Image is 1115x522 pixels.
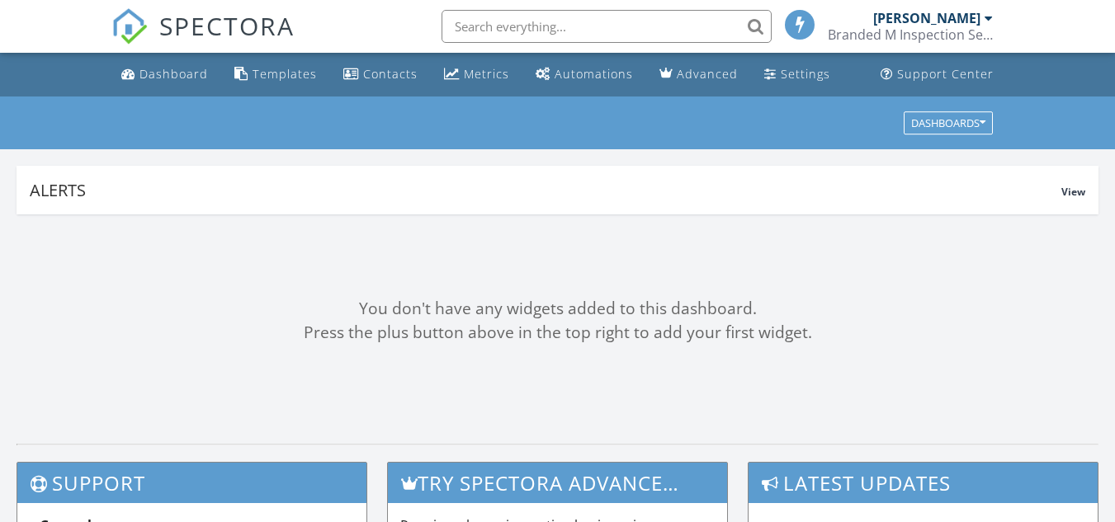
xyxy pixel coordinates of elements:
span: View [1061,185,1085,199]
a: Settings [758,59,837,90]
div: Automations [555,66,633,82]
h3: Latest Updates [749,463,1098,503]
div: [PERSON_NAME] [873,10,980,26]
div: You don't have any widgets added to this dashboard. [17,297,1098,321]
input: Search everything... [442,10,772,43]
div: Settings [781,66,830,82]
div: Alerts [30,179,1061,201]
a: Templates [228,59,324,90]
h3: Support [17,463,366,503]
a: Contacts [337,59,424,90]
div: Metrics [464,66,509,82]
div: Advanced [677,66,738,82]
a: SPECTORA [111,22,295,57]
div: Support Center [897,66,994,82]
a: Advanced [653,59,744,90]
div: Contacts [363,66,418,82]
img: The Best Home Inspection Software - Spectora [111,8,148,45]
span: SPECTORA [159,8,295,43]
div: Dashboard [139,66,208,82]
div: Press the plus button above in the top right to add your first widget. [17,321,1098,345]
div: Branded M Inspection Services [828,26,993,43]
a: Dashboard [115,59,215,90]
div: Dashboards [911,117,985,129]
a: Metrics [437,59,516,90]
h3: Try spectora advanced [DATE] [388,463,727,503]
a: Automations (Basic) [529,59,640,90]
div: Templates [253,66,317,82]
a: Support Center [874,59,1000,90]
button: Dashboards [904,111,993,134]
